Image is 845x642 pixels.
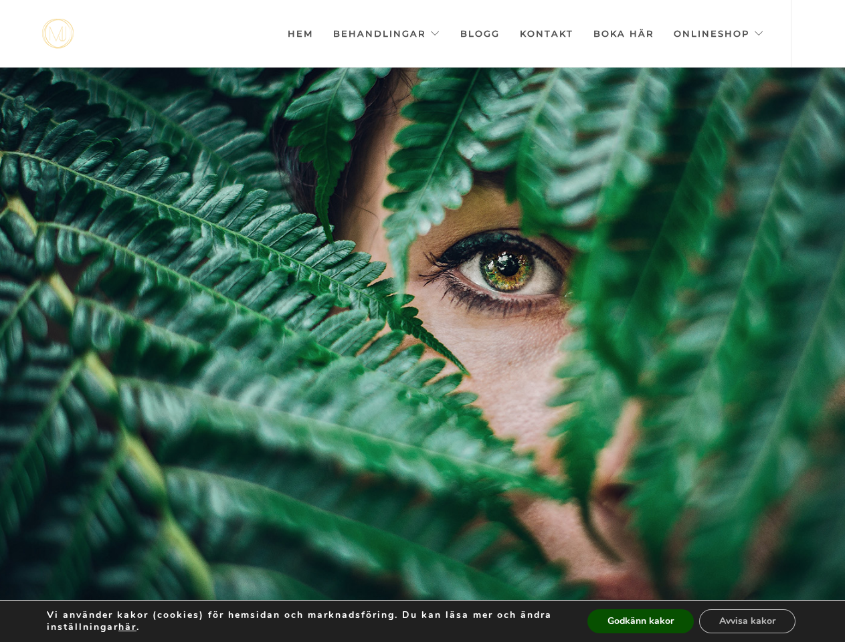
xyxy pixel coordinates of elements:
a: mjstudio mjstudio mjstudio [42,19,74,49]
button: Avvisa kakor [699,609,795,633]
p: Vi använder kakor (cookies) för hemsidan och marknadsföring. Du kan läsa mer och ändra inställnin... [47,609,559,633]
button: Godkänn kakor [587,609,694,633]
img: mjstudio [42,19,74,49]
button: här [118,621,136,633]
